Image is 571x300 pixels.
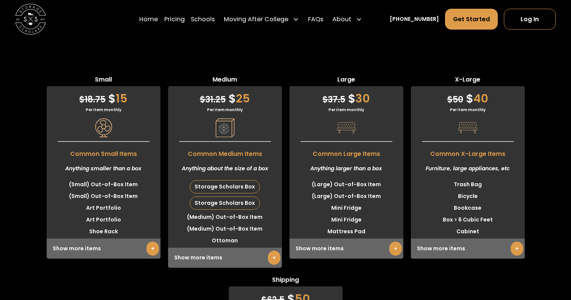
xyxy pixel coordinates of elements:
[190,181,260,193] div: Storage Scholars Box
[47,107,160,113] div: Per item monthly
[168,248,282,268] div: Show more items
[322,94,328,105] span: $
[224,14,288,24] div: Moving After College
[411,86,525,107] div: 40
[308,8,323,30] a: FAQs
[168,235,282,247] li: Ottoman
[411,190,525,202] li: Bicycle
[190,197,260,209] div: Storage Scholars Box
[47,190,160,202] li: (Small) Out-of-Box Item
[168,75,282,86] span: Medium
[79,94,85,105] span: $
[164,8,185,30] a: Pricing
[389,242,402,256] a: +
[47,159,160,179] div: Anything smaller than a box
[108,90,116,107] span: $
[15,4,46,34] img: Storage Scholars main logo
[289,86,403,107] div: 30
[200,94,205,105] span: $
[47,75,160,86] span: Small
[47,179,160,190] li: (Small) Out-of-Box Item
[191,8,215,30] a: Schools
[47,86,160,107] div: 15
[447,94,463,105] span: 50
[348,90,355,107] span: $
[411,179,525,190] li: Trash Bag
[337,118,356,137] img: Pricing Category Icon
[228,90,236,107] span: $
[94,118,113,137] img: Pricing Category Icon
[411,202,525,214] li: Bookcase
[332,14,351,24] div: About
[289,179,403,190] li: (Large) Out-of-Box Item
[168,107,282,113] div: Per item monthly
[168,146,282,159] span: Common Medium Items
[447,94,453,105] span: $
[411,239,525,259] div: Show more items
[466,90,473,107] span: $
[289,107,403,113] div: Per item monthly
[47,146,160,159] span: Common Small Items
[289,226,403,237] li: Mattress Pad
[329,8,365,30] div: About
[445,9,498,29] a: Get Started
[289,202,403,214] li: Mini Fridge
[79,94,105,105] span: 18.75
[168,86,282,107] div: 25
[458,118,477,137] img: Pricing Category Icon
[168,223,282,235] li: (Medium) Out-of-Box Item
[289,190,403,202] li: (Large) Out-of-Box Item
[168,211,282,223] li: (Medium) Out-of-Box Item
[216,118,234,137] img: Pricing Category Icon
[411,159,525,179] div: Furniture, large appliances, etc
[47,239,160,259] div: Show more items
[47,214,160,226] li: Art Portfolio
[289,214,403,226] li: Mini Fridge
[146,242,159,256] a: +
[229,275,343,286] span: Shipping
[47,202,160,214] li: Art Portfolio
[221,8,302,30] div: Moving After College
[139,8,158,30] a: Home
[200,94,226,105] span: 31.25
[47,226,160,237] li: Shoe Rack
[411,214,525,226] li: Box > 6 Cubic Feet
[511,242,523,256] a: +
[289,75,403,86] span: Large
[168,159,282,179] div: Anything about the size of a box
[411,75,525,86] span: X-Large
[504,9,556,29] a: Log In
[289,239,403,259] div: Show more items
[322,94,345,105] span: 37.5
[411,146,525,159] span: Common X-Large Items
[411,107,525,113] div: Per item monthly
[289,159,403,179] div: Anything larger than a box
[268,251,280,265] a: +
[390,15,439,23] a: [PHONE_NUMBER]
[289,146,403,159] span: Common Large Items
[411,226,525,237] li: Cabinet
